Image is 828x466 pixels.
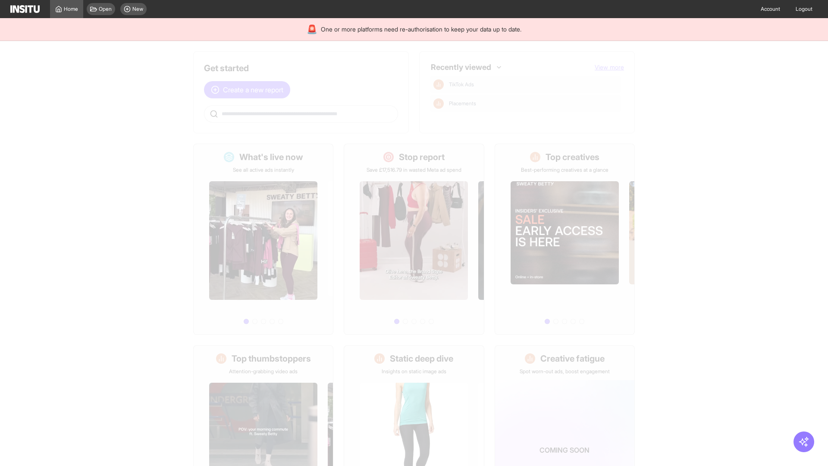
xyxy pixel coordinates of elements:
span: New [132,6,143,13]
img: Logo [10,5,40,13]
span: Open [99,6,112,13]
span: Home [64,6,78,13]
div: 🚨 [307,23,317,35]
span: One or more platforms need re-authorisation to keep your data up to date. [321,25,521,34]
